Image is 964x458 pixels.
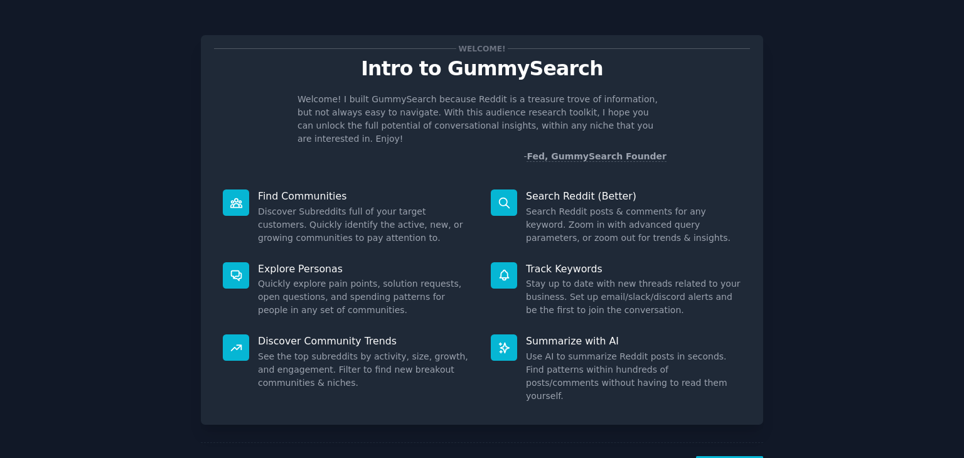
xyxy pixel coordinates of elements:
[258,350,473,390] dd: See the top subreddits by activity, size, growth, and engagement. Filter to find new breakout com...
[258,205,473,245] dd: Discover Subreddits full of your target customers. Quickly identify the active, new, or growing c...
[526,189,741,203] p: Search Reddit (Better)
[258,189,473,203] p: Find Communities
[258,277,473,317] dd: Quickly explore pain points, solution requests, open questions, and spending patterns for people ...
[526,277,741,317] dd: Stay up to date with new threads related to your business. Set up email/slack/discord alerts and ...
[526,334,741,348] p: Summarize with AI
[456,42,508,55] span: Welcome!
[258,334,473,348] p: Discover Community Trends
[258,262,473,275] p: Explore Personas
[526,262,741,275] p: Track Keywords
[523,150,667,163] div: -
[527,151,667,162] a: Fed, GummySearch Founder
[526,350,741,403] dd: Use AI to summarize Reddit posts in seconds. Find patterns within hundreds of posts/comments with...
[297,93,667,146] p: Welcome! I built GummySearch because Reddit is a treasure trove of information, but not always ea...
[214,58,750,80] p: Intro to GummySearch
[526,205,741,245] dd: Search Reddit posts & comments for any keyword. Zoom in with advanced query parameters, or zoom o...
